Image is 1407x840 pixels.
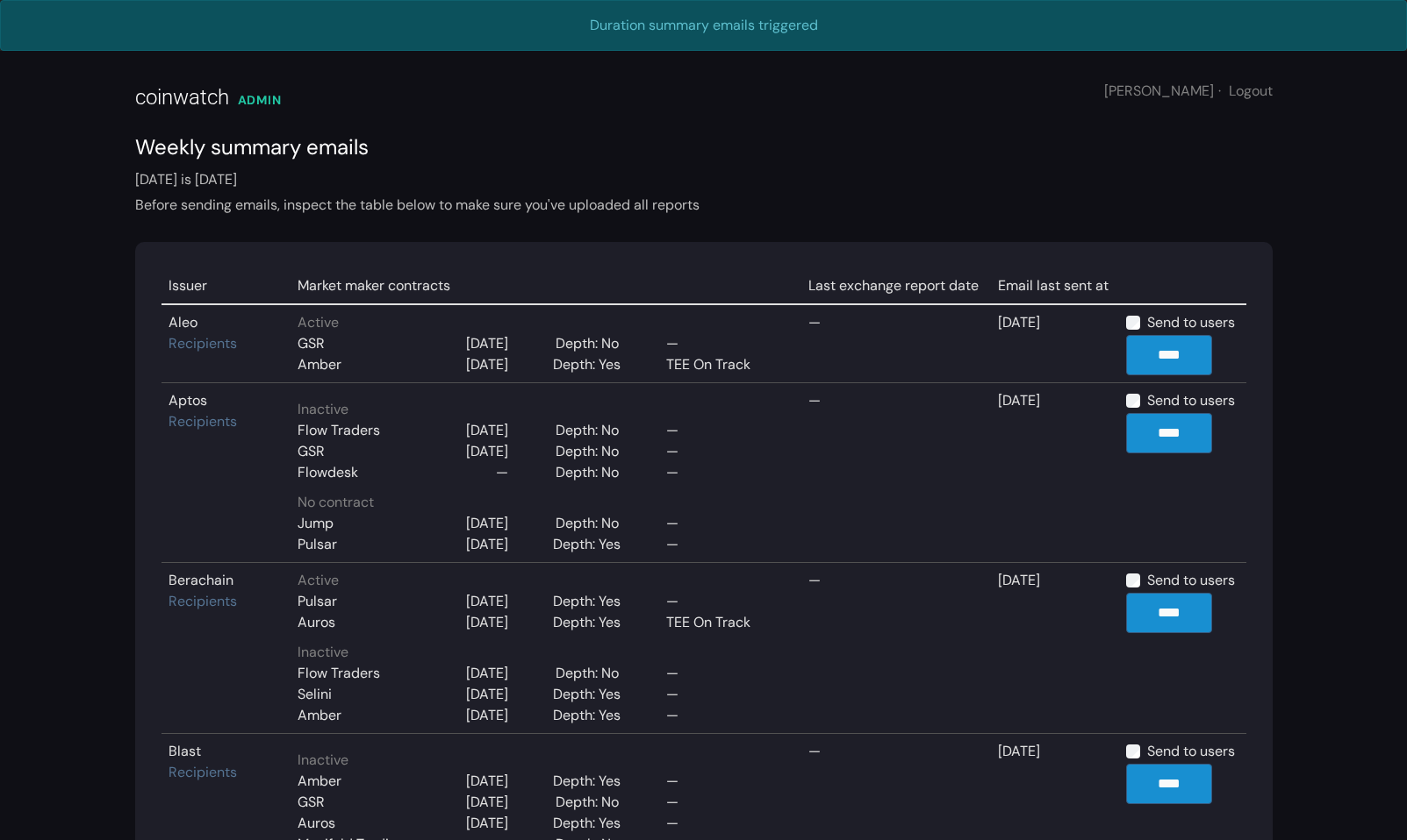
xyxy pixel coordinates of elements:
td: — [801,304,991,383]
td: Market maker contracts [291,268,801,304]
label: Send to users [1147,570,1235,591]
div: Inactive [298,399,794,420]
div: — [666,591,780,612]
div: [DATE] [466,513,508,534]
div: Depth: No [556,792,628,813]
a: Aptos [169,391,207,409]
div: [DATE] [466,813,508,834]
a: Recipients [169,412,237,431]
td: Issuer [162,268,291,304]
div: — [666,441,780,462]
div: Active [298,312,794,333]
div: GSR [298,792,325,813]
a: Logout [1229,82,1273,100]
div: GSR [298,333,325,354]
div: Depth: Yes [553,534,629,555]
div: Depth: Yes [553,684,629,705]
div: [DATE] [466,792,508,813]
div: — [666,705,780,726]
div: Auros [298,612,335,633]
div: TEE On Track [666,354,780,375]
td: Email last sent at [991,268,1119,304]
div: [DATE] [466,705,508,726]
div: Depth: Yes [553,354,629,375]
span: · [1218,82,1221,100]
a: Recipients [169,763,237,781]
div: Pulsar [298,591,337,612]
div: Depth: Yes [553,771,629,792]
div: — [496,462,508,483]
div: [DATE] [466,420,508,441]
a: Recipients [169,592,237,610]
div: Jump [298,513,334,534]
div: [DATE] is [DATE] [135,169,1273,216]
div: [DATE] [466,684,508,705]
div: No contract [298,492,794,513]
div: Depth: No [556,663,628,684]
div: [DATE] [466,612,508,633]
td: [DATE] [991,383,1119,563]
div: GSR [298,441,325,462]
div: Depth: No [556,513,628,534]
div: [DATE] [466,441,508,462]
div: Amber [298,771,341,792]
td: — [801,563,991,734]
div: Pulsar [298,534,337,555]
div: — [666,333,780,354]
td: — [801,383,991,563]
div: Depth: No [556,333,628,354]
div: Weekly summary emails [135,132,1273,163]
div: Depth: Yes [553,591,629,612]
td: Last exchange report date [801,268,991,304]
div: Depth: No [556,462,628,483]
div: [DATE] [466,534,508,555]
div: Depth: No [556,441,628,462]
div: Flowdesk [298,462,358,483]
a: Blast [169,742,201,760]
div: Depth: Yes [553,612,629,633]
label: Send to users [1147,312,1235,333]
div: — [666,513,780,534]
div: Selini [298,684,332,705]
div: Amber [298,705,341,726]
div: Flow Traders [298,663,380,684]
div: — [666,684,780,705]
div: Flow Traders [298,420,380,441]
div: — [666,813,780,834]
div: — [666,534,780,555]
div: [DATE] [466,663,508,684]
a: Aleo [169,313,197,331]
div: Amber [298,354,341,375]
div: — [666,792,780,813]
td: [DATE] [991,563,1119,734]
div: Depth: Yes [553,813,629,834]
div: Depth: Yes [553,705,629,726]
label: Send to users [1147,390,1235,411]
div: [PERSON_NAME] [1104,81,1273,102]
div: TEE On Track [666,612,780,633]
div: [DATE] [466,591,508,612]
div: Inactive [298,750,794,771]
div: Before sending emails, inspect the table below to make sure you've uploaded all reports [135,195,1273,216]
div: ADMIN [238,91,282,110]
div: Inactive [298,642,794,663]
td: [DATE] [991,304,1119,383]
div: Auros [298,813,335,834]
label: Send to users [1147,741,1235,762]
div: [DATE] [466,333,508,354]
div: — [666,663,780,684]
a: Berachain [169,571,233,589]
div: Depth: No [556,420,628,441]
div: — [666,771,780,792]
div: Active [298,570,794,591]
a: coinwatch ADMIN [135,51,282,132]
div: — [666,462,780,483]
div: [DATE] [466,354,508,375]
div: — [666,420,780,441]
a: Recipients [169,334,237,352]
div: coinwatch [135,82,229,113]
div: [DATE] [466,771,508,792]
